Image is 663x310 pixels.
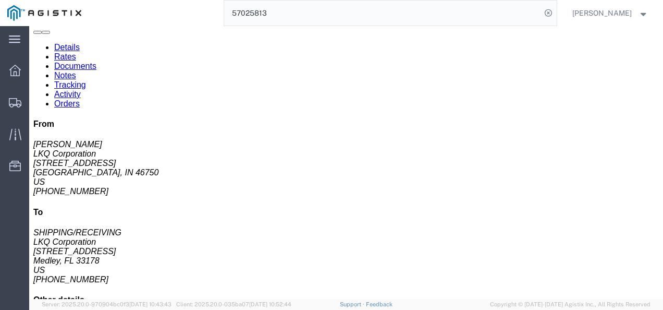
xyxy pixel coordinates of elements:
button: [PERSON_NAME] [572,7,649,19]
span: Copyright © [DATE]-[DATE] Agistix Inc., All Rights Reserved [490,300,650,309]
img: logo [7,5,81,21]
span: Client: 2025.20.0-035ba07 [176,301,291,307]
iframe: FS Legacy Container [29,26,663,299]
span: [DATE] 10:43:43 [129,301,171,307]
a: Feedback [366,301,392,307]
span: Server: 2025.20.0-970904bc0f3 [42,301,171,307]
span: [DATE] 10:52:44 [249,301,291,307]
a: Support [340,301,366,307]
span: Nathan Seeley [572,7,632,19]
input: Search for shipment number, reference number [224,1,541,26]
